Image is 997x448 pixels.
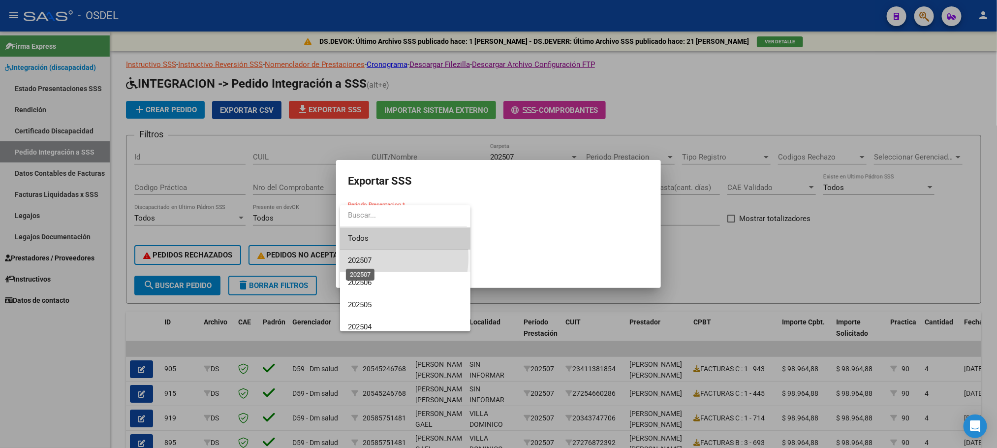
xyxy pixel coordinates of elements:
[964,415,987,438] div: Open Intercom Messenger
[340,204,467,226] input: dropdown search
[348,322,372,331] span: 202504
[348,278,372,287] span: 202506
[348,300,372,309] span: 202505
[348,256,372,265] span: 202507
[348,227,463,250] span: Todos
